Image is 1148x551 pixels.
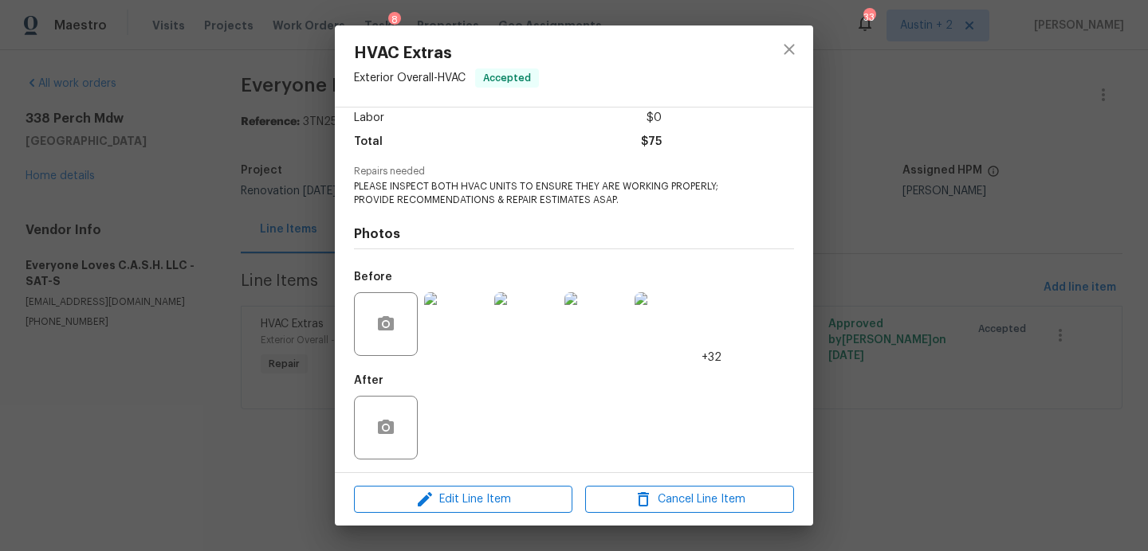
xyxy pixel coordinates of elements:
[354,131,383,154] span: Total
[354,180,750,207] span: PLEASE INSPECT BOTH HVAC UNITS TO ENSURE THEY ARE WORKING PROPERLY; PROVIDE RECOMMENDATIONS & REP...
[388,12,401,28] div: 8
[477,70,537,86] span: Accepted
[590,490,789,510] span: Cancel Line Item
[770,30,808,68] button: close
[359,490,568,510] span: Edit Line Item
[354,45,539,62] span: HVAC Extras
[647,107,662,130] span: $0
[354,166,794,177] span: Repairs needed
[354,375,383,386] h5: After
[354,486,572,514] button: Edit Line Item
[354,107,384,130] span: Labor
[354,272,392,283] h5: Before
[702,350,721,365] span: +32
[585,486,794,514] button: Cancel Line Item
[863,10,875,25] div: 33
[354,226,794,242] h4: Photos
[354,72,466,84] span: Exterior Overall - HVAC
[641,131,662,154] span: $75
